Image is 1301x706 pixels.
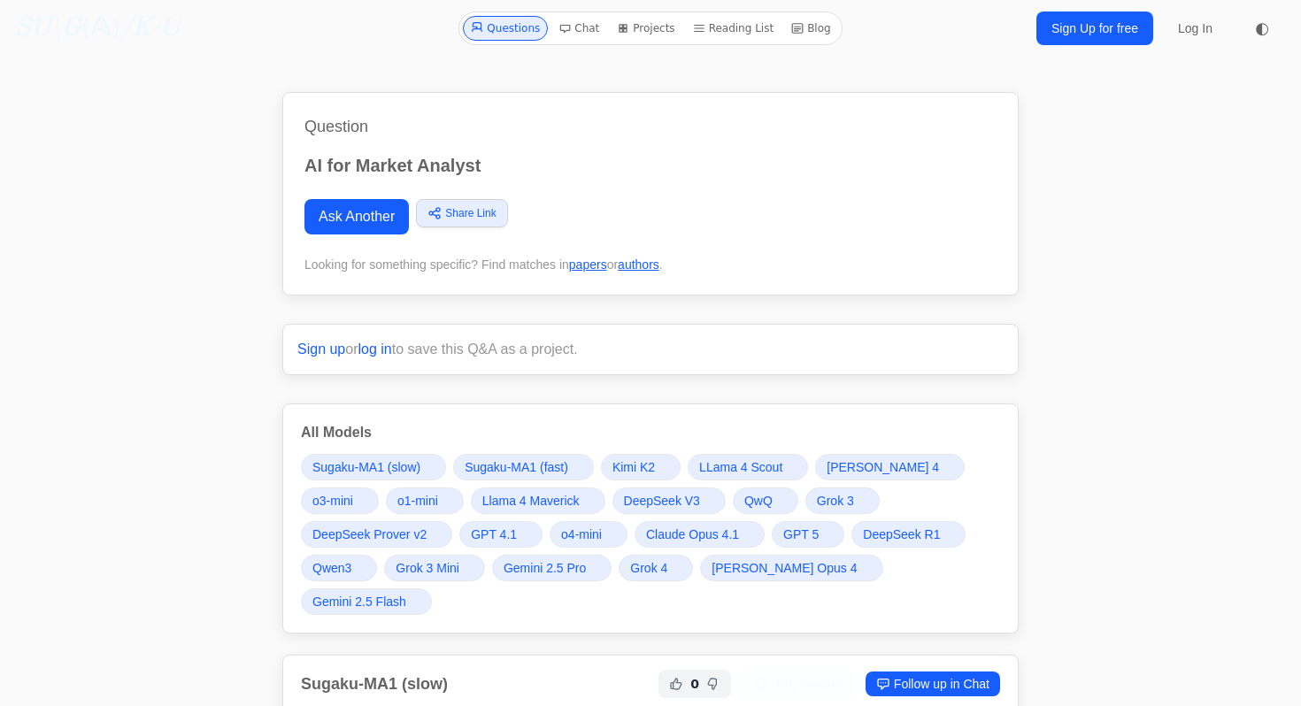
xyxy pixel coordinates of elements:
span: Grok 3 [817,492,854,510]
a: Sugaku-MA1 (slow) [301,454,446,480]
a: Sign Up for free [1036,12,1153,45]
button: Helpful [666,673,687,694]
span: Claude Opus 4.1 [646,526,739,543]
a: Gemini 2.5 Pro [492,555,612,581]
a: Sugaku-MA1 (fast) [453,454,594,480]
a: papers [569,257,607,272]
span: Qwen3 [312,559,351,577]
p: or to save this Q&A as a project. [297,339,1004,360]
a: [PERSON_NAME] 4 [815,454,965,480]
span: Sugaku-MA1 (slow) [312,458,420,476]
button: Not Helpful [703,673,724,694]
a: Blog [784,16,838,41]
span: QwQ [744,492,773,510]
i: SU\G [14,15,81,42]
span: GPT 4.1 [471,526,517,543]
a: SU\G(𝔸)/K·U [14,12,180,44]
a: Grok 3 Mini [384,555,485,581]
a: Log In [1167,12,1223,44]
span: o3-mini [312,492,353,510]
a: Sign up [297,341,345,357]
a: authors [618,257,659,272]
span: 0 [690,675,699,693]
button: ◐ [1244,11,1280,46]
h2: Sugaku-MA1 (slow) [301,671,448,696]
span: LLama 4 Scout [699,458,782,476]
h1: Question [304,114,997,139]
h3: All Models [301,422,1000,443]
a: Kimi K2 [601,454,681,480]
span: o4-mini [561,526,602,543]
a: Ask Another [304,199,409,234]
span: DeepSeek Prover v2 [312,526,427,543]
a: Projects [610,16,681,41]
span: DeepSeek V3 [624,492,700,510]
a: o1-mini [386,487,464,514]
span: GPT 5 [783,526,819,543]
span: Grok 4 [630,559,667,577]
span: DeepSeek R1 [863,526,940,543]
p: AI for Market Analyst [304,153,997,178]
a: GPT 4.1 [459,521,543,548]
a: Reading List [686,16,781,41]
span: Grok 3 Mini [396,559,459,577]
div: Looking for something specific? Find matches in or . [304,256,997,273]
span: [PERSON_NAME] Opus 4 [712,559,857,577]
a: [PERSON_NAME] Opus 4 [700,555,882,581]
span: Kimi K2 [612,458,655,476]
span: Gemini 2.5 Flash [312,593,406,610]
a: Grok 4 [619,555,693,581]
a: Gemini 2.5 Flash [301,588,432,615]
i: /K·U [120,15,180,42]
span: ◐ [1255,20,1269,36]
span: Share Link [445,205,496,221]
a: Llama 4 Maverick [471,487,605,514]
a: o4-mini [550,521,627,548]
a: DeepSeek V3 [612,487,726,514]
span: [PERSON_NAME] 4 [827,458,939,476]
a: Chat [551,16,606,41]
a: GPT 5 [772,521,844,548]
a: o3-mini [301,487,379,514]
span: Sugaku-MA1 (fast) [465,458,568,476]
a: Grok 3 [805,487,880,514]
span: Llama 4 Maverick [482,492,580,510]
a: DeepSeek R1 [851,521,966,548]
a: QwQ [733,487,798,514]
a: Claude Opus 4.1 [635,521,765,548]
a: Qwen3 [301,555,377,581]
a: Follow up in Chat [866,671,1000,696]
span: Gemini 2.5 Pro [504,559,586,577]
a: Questions [463,16,548,41]
a: log in [358,341,392,357]
span: o1-mini [397,492,438,510]
a: LLama 4 Scout [688,454,808,480]
a: DeepSeek Prover v2 [301,521,452,548]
